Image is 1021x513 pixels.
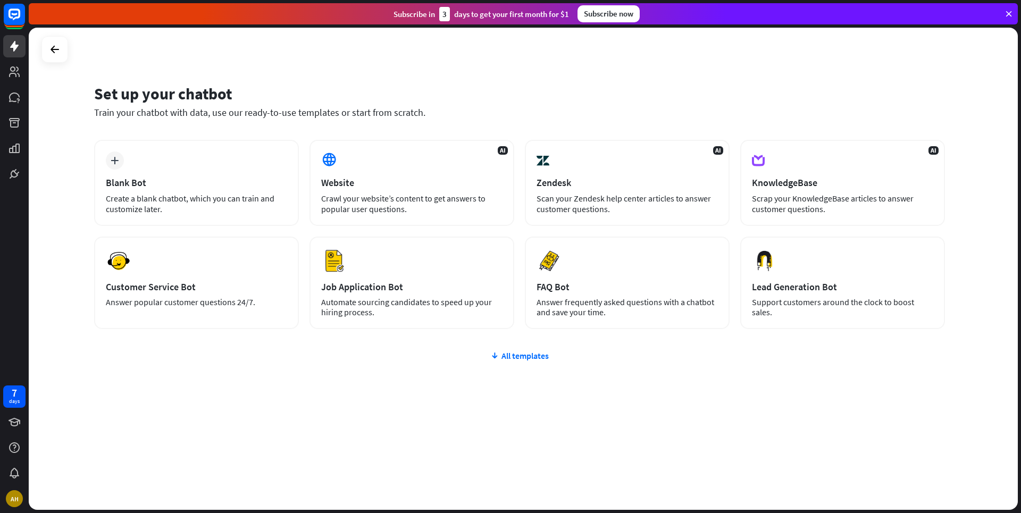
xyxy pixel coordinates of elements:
a: 7 days [3,385,26,408]
div: days [9,398,20,405]
div: AH [6,490,23,507]
div: 7 [12,388,17,398]
div: Subscribe now [578,5,640,22]
div: Subscribe in days to get your first month for $1 [394,7,569,21]
div: 3 [439,7,450,21]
